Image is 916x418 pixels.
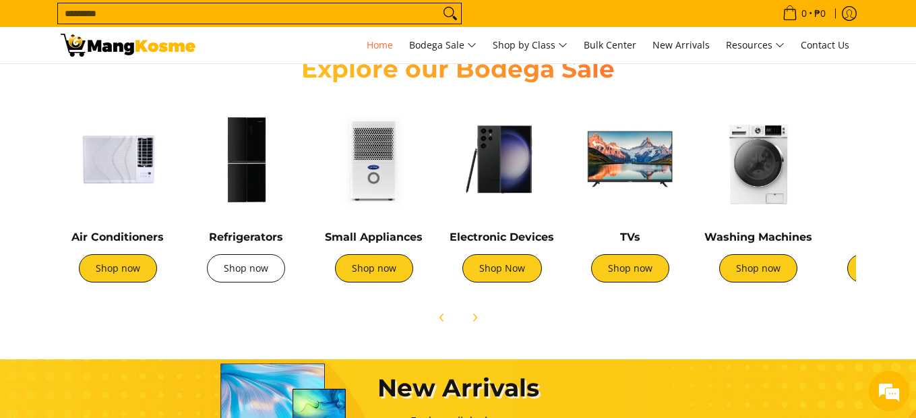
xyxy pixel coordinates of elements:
button: Search [439,3,461,24]
h2: Explore our Bodega Sale [263,54,654,84]
span: Shop by Class [493,37,568,54]
a: Shop now [207,254,285,282]
a: TVs [620,231,640,243]
a: Air Conditioners [71,231,164,243]
a: Bulk Center [577,27,643,63]
a: Refrigerators [209,231,283,243]
button: Next [460,303,489,332]
span: Bulk Center [584,38,636,51]
span: Resources [726,37,785,54]
nav: Main Menu [209,27,856,63]
img: Washing Machines [701,102,816,216]
a: Home [360,27,400,63]
img: Small Appliances [317,102,431,216]
a: Shop by Class [486,27,574,63]
a: Resources [719,27,791,63]
span: • [778,6,830,21]
a: Contact Us [794,27,856,63]
img: Air Conditioners [61,102,175,216]
span: Bodega Sale [409,37,477,54]
a: Shop now [591,254,669,282]
a: Small Appliances [325,231,423,243]
span: Home [367,38,393,51]
span: Contact Us [801,38,849,51]
img: Refrigerators [189,102,303,216]
a: Shop now [335,254,413,282]
img: Mang Kosme: Your Home Appliances Warehouse Sale Partner! [61,34,195,57]
a: Electronic Devices [450,231,554,243]
a: Shop now [79,254,157,282]
img: Electronic Devices [445,102,559,216]
a: New Arrivals [646,27,716,63]
span: ₱0 [812,9,828,18]
a: Bodega Sale [402,27,483,63]
a: Shop now [719,254,797,282]
img: TVs [573,102,688,216]
a: Shop Now [462,254,542,282]
button: Previous [427,303,457,332]
span: 0 [799,9,809,18]
span: New Arrivals [652,38,710,51]
a: Washing Machines [704,231,812,243]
